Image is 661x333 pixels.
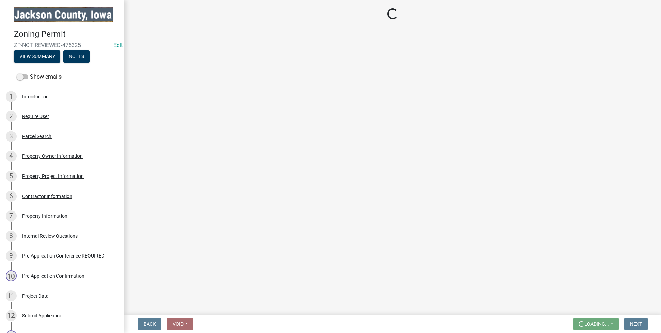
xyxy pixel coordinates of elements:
span: Loading... [584,321,609,327]
wm-modal-confirm: Notes [63,54,90,60]
h4: Zoning Permit [14,29,119,39]
div: Property Information [22,214,67,218]
span: Next [630,321,642,327]
div: Internal Review Questions [22,234,78,238]
button: Void [167,318,193,330]
div: 9 [6,250,17,261]
button: Loading... [573,318,619,330]
div: 5 [6,171,17,182]
div: Property Owner Information [22,154,83,159]
span: Void [173,321,184,327]
div: Introduction [22,94,49,99]
div: Submit Application [22,313,63,318]
div: 2 [6,111,17,122]
div: Contractor Information [22,194,72,199]
div: 4 [6,151,17,162]
div: 3 [6,131,17,142]
button: Next [624,318,648,330]
div: 7 [6,210,17,222]
div: 12 [6,310,17,321]
span: Back [143,321,156,327]
a: Edit [113,42,123,48]
span: ZP-NOT REVIEWED-476325 [14,42,111,48]
div: 10 [6,270,17,281]
div: 8 [6,231,17,242]
div: 6 [6,191,17,202]
div: Pre-Application Conference REQUIRED [22,253,104,258]
button: Notes [63,50,90,63]
button: Back [138,318,161,330]
wm-modal-confirm: Edit Application Number [113,42,123,48]
img: Jackson County, Iowa [14,7,113,22]
div: Property Project Information [22,174,84,179]
label: Show emails [17,73,62,81]
div: 11 [6,290,17,301]
div: Require User [22,114,49,119]
div: Pre-Application Confirmation [22,273,84,278]
div: Project Data [22,294,49,298]
div: Parcel Search [22,134,52,139]
wm-modal-confirm: Summary [14,54,60,60]
div: 1 [6,91,17,102]
button: View Summary [14,50,60,63]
